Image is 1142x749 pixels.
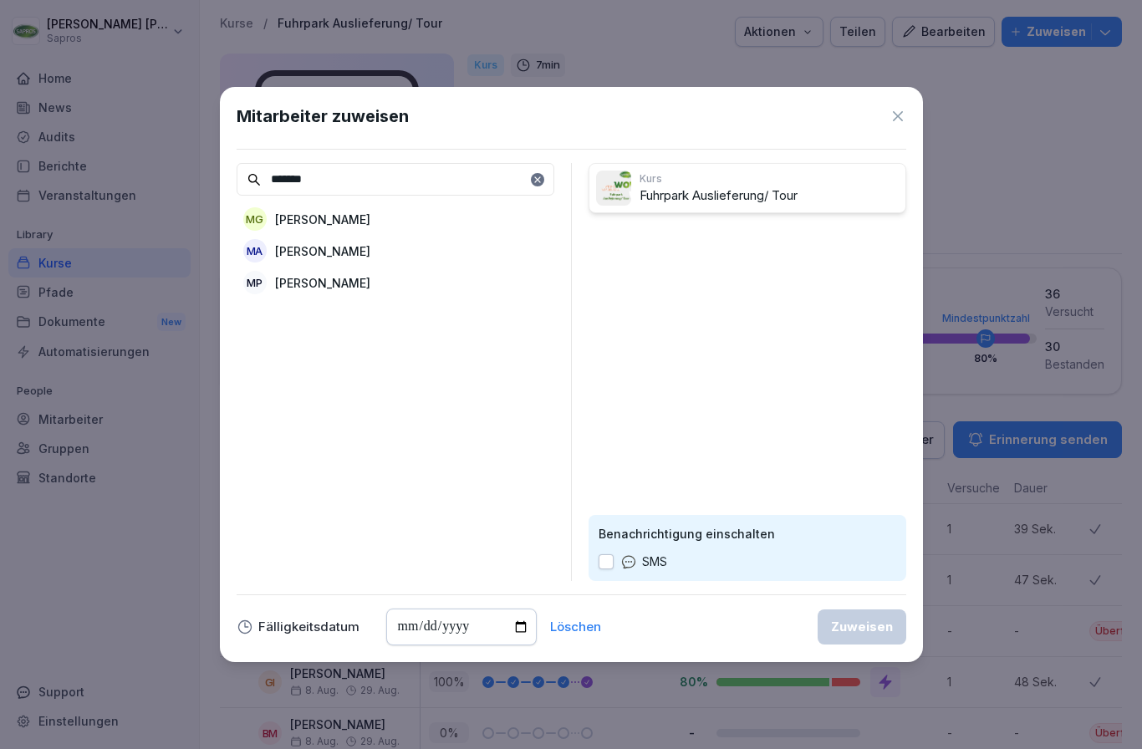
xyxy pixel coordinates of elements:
div: MA [243,239,267,262]
p: [PERSON_NAME] [275,242,370,260]
h1: Mitarbeiter zuweisen [237,104,409,129]
p: Fälligkeitsdatum [258,621,359,633]
p: Fuhrpark Auslieferung/ Tour [640,186,899,206]
p: SMS [642,553,667,571]
p: [PERSON_NAME] [275,211,370,228]
div: MP [243,271,267,294]
p: [PERSON_NAME] [275,274,370,292]
button: Löschen [550,621,601,633]
p: Benachrichtigung einschalten [599,525,896,543]
button: Zuweisen [818,609,906,645]
p: Kurs [640,171,899,186]
div: MG [243,207,267,231]
div: Zuweisen [831,618,893,636]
